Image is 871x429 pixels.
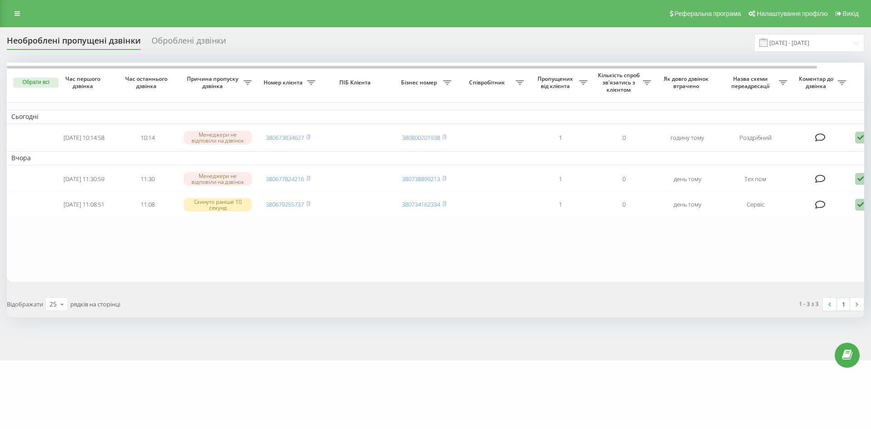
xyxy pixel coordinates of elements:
[592,192,656,217] td: 0
[123,75,172,89] span: Час останнього дзвінка
[184,75,244,89] span: Причина пропуску дзвінка
[52,167,116,191] td: [DATE] 11:30:59
[719,126,792,150] td: Роздрібний
[49,300,57,309] div: 25
[719,192,792,217] td: Сервіс
[52,126,116,150] td: [DATE] 10:14:58
[528,126,592,150] td: 1
[724,75,779,89] span: Назва схеми переадресації
[152,36,226,50] div: Оброблені дзвінки
[402,200,440,208] a: 380734162334
[116,192,179,217] td: 11:08
[184,198,252,212] div: Скинуто раніше 10 секунд
[757,10,827,17] span: Налаштування профілю
[184,172,252,186] div: Менеджери не відповіли на дзвінок
[533,75,579,89] span: Пропущених від клієнта
[59,75,108,89] span: Час першого дзвінка
[719,167,792,191] td: Тех пом
[460,79,516,86] span: Співробітник
[397,79,443,86] span: Бізнес номер
[70,300,120,308] span: рядків на сторінці
[13,78,59,88] button: Обрати всі
[328,79,385,86] span: ПІБ Клієнта
[116,126,179,150] td: 10:14
[528,167,592,191] td: 1
[656,167,719,191] td: день тому
[592,167,656,191] td: 0
[837,298,850,311] a: 1
[7,300,43,308] span: Відображати
[843,10,859,17] span: Вихід
[656,126,719,150] td: годину тому
[796,75,838,89] span: Коментар до дзвінка
[597,72,643,93] span: Кількість спроб зв'язатись з клієнтом
[799,299,818,308] div: 1 - 3 з 3
[675,10,741,17] span: Реферальна програма
[402,175,440,183] a: 380738899213
[592,126,656,150] td: 0
[266,133,304,142] a: 380673834627
[402,133,440,142] a: 380800201938
[528,192,592,217] td: 1
[663,75,712,89] span: Як довго дзвінок втрачено
[266,175,304,183] a: 380677824216
[184,131,252,144] div: Менеджери не відповіли на дзвінок
[52,192,116,217] td: [DATE] 11:08:51
[266,200,304,208] a: 380679255737
[656,192,719,217] td: день тому
[116,167,179,191] td: 11:30
[261,79,307,86] span: Номер клієнта
[7,36,141,50] div: Необроблені пропущені дзвінки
